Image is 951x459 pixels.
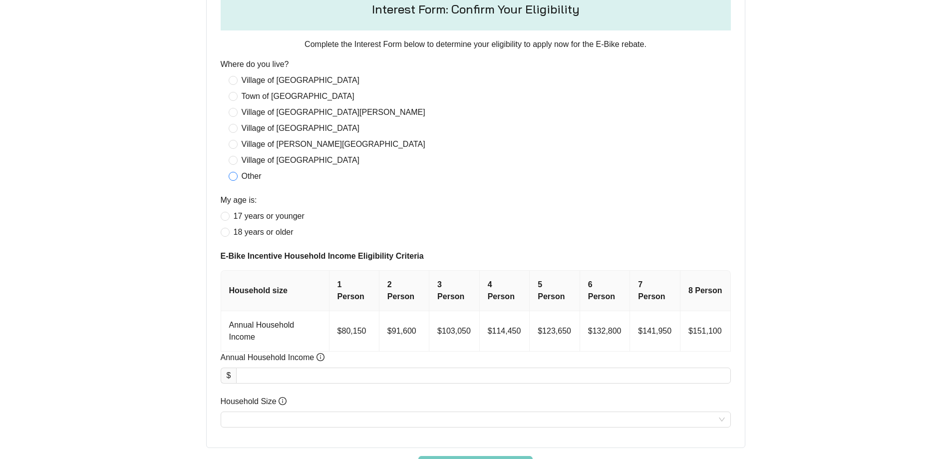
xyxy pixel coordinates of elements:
[372,2,580,16] h4: Interest Form: Confirm Your Eligibility
[329,311,379,352] td: $80,150
[221,271,329,311] th: Household size
[680,311,731,352] td: $151,100
[238,106,429,118] span: Village of [GEOGRAPHIC_DATA][PERSON_NAME]
[630,271,680,311] th: 7 Person
[238,90,358,102] span: Town of [GEOGRAPHIC_DATA]
[221,396,287,408] span: Household Size
[238,154,364,166] span: Village of [GEOGRAPHIC_DATA]
[221,38,731,50] p: Complete the Interest Form below to determine your eligibility to apply now for the E-Bike rebate.
[680,271,731,311] th: 8 Person
[429,311,480,352] td: $103,050
[630,311,680,352] td: $141,950
[230,226,298,238] span: 18 years or older
[221,58,289,70] label: Where do you live?
[580,311,631,352] td: $132,800
[480,311,530,352] td: $114,450
[379,271,429,311] th: 2 Person
[221,352,324,364] span: Annual Household Income
[379,311,429,352] td: $91,600
[221,311,329,352] td: Annual Household Income
[238,138,429,150] span: Village of [PERSON_NAME][GEOGRAPHIC_DATA]
[329,271,379,311] th: 1 Person
[221,250,731,262] span: E-Bike Incentive Household Income Eligibility Criteria
[480,271,530,311] th: 4 Person
[530,271,580,311] th: 5 Person
[238,170,266,182] span: Other
[317,353,324,361] span: info-circle
[530,311,580,352] td: $123,650
[238,74,364,86] span: Village of [GEOGRAPHIC_DATA]
[279,397,287,405] span: info-circle
[429,271,480,311] th: 3 Person
[238,122,364,134] span: Village of [GEOGRAPHIC_DATA]
[580,271,631,311] th: 6 Person
[221,368,237,384] div: $
[221,194,257,206] label: My age is:
[230,210,309,222] span: 17 years or younger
